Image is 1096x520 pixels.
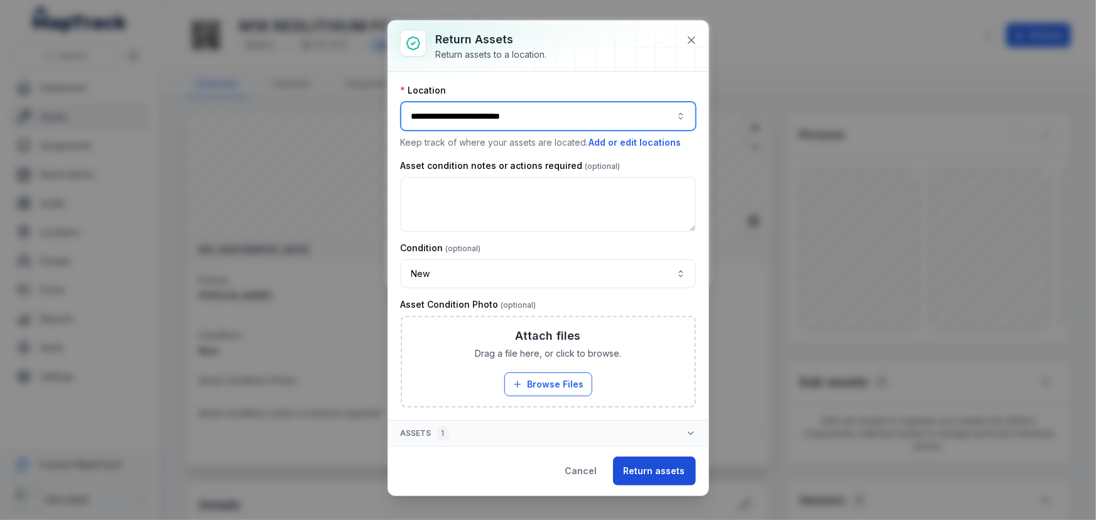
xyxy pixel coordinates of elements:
span: Assets [401,426,450,441]
h3: Attach files [516,327,581,345]
button: Return assets [613,457,696,485]
button: Browse Files [504,372,592,396]
button: Assets1 [388,421,708,446]
div: Return assets to a location. [436,48,547,61]
span: Drag a file here, or click to browse. [475,347,621,360]
button: Add or edit locations [589,136,682,149]
p: Keep track of where your assets are located. [401,136,696,149]
button: Cancel [555,457,608,485]
label: Asset condition notes or actions required [401,160,621,172]
label: Condition [401,242,481,254]
label: Asset Condition Photo [401,298,536,311]
h3: Return assets [436,31,547,48]
label: Location [401,84,447,97]
button: New [401,259,696,288]
div: 1 [437,426,450,441]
